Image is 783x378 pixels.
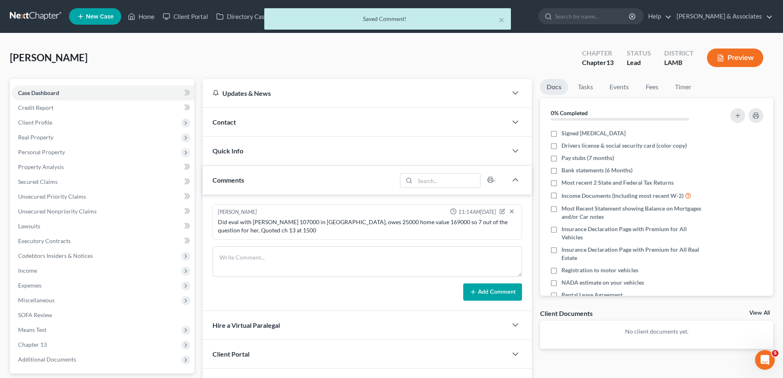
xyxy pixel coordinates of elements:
a: Fees [639,79,665,95]
span: Property Analysis [18,163,64,170]
span: Insurance Declaration Page with Premium for All Vehicles [561,225,708,241]
span: Pay stubs (7 months) [561,154,614,162]
span: Case Dashboard [18,89,59,96]
span: Expenses [18,282,42,289]
a: Tasks [571,79,600,95]
span: Most Recent Statement showing Balance on Mortgages and/or Car notes [561,204,708,221]
div: Saved Comment! [271,15,504,23]
div: Client Documents [540,309,593,318]
span: Insurance Declaration Page with Premium for All Real Estate [561,246,708,262]
span: Unsecured Priority Claims [18,193,86,200]
a: Executory Contracts [12,234,194,248]
a: Secured Claims [12,174,194,189]
span: Quick Info [212,147,243,155]
span: Additional Documents [18,356,76,363]
p: No client documents yet. [547,327,767,336]
span: Real Property [18,134,53,141]
span: 13 [606,58,614,66]
div: Status [627,49,651,58]
span: Hire a Virtual Paralegal [212,321,280,329]
span: Codebtors Insiders & Notices [18,252,93,259]
span: Client Portal [212,350,249,358]
a: Credit Report [12,100,194,115]
a: Case Dashboard [12,86,194,100]
span: Unsecured Nonpriority Claims [18,208,97,215]
span: Income [18,267,37,274]
span: Lawsuits [18,223,40,230]
div: District [664,49,694,58]
div: Lead [627,58,651,67]
span: 11:14AM[DATE] [458,208,496,216]
button: × [499,15,504,25]
span: Comments [212,176,244,184]
div: Chapter [582,58,614,67]
span: Means Test [18,326,46,333]
a: Unsecured Priority Claims [12,189,194,204]
div: Updates & News [212,89,497,97]
a: Unsecured Nonpriority Claims [12,204,194,219]
span: Credit Report [18,104,53,111]
span: Signed [MEDICAL_DATA] [561,129,626,137]
span: [PERSON_NAME] [10,51,88,63]
button: Preview [707,49,763,67]
span: SOFA Review [18,311,52,318]
div: Chapter [582,49,614,58]
span: Secured Claims [18,178,58,185]
div: Did eval with [PERSON_NAME] 107000 in [GEOGRAPHIC_DATA], owes 25000 home value 169000 so 7 out of... [218,218,517,234]
span: Drivers license & social security card (color copy) [561,141,687,150]
span: Bank statements (6 Months) [561,166,633,174]
span: NADA estimate on your vehicles [561,278,644,287]
span: Executory Contracts [18,237,71,244]
span: Personal Property [18,148,65,155]
span: Registration to motor vehicles [561,266,638,274]
a: Events [603,79,635,95]
a: SOFA Review [12,308,194,322]
a: Property Analysis [12,160,194,174]
span: 5 [772,350,778,357]
div: [PERSON_NAME] [218,208,257,216]
a: Timer [668,79,698,95]
span: Client Profile [18,119,52,126]
div: LAMB [664,58,694,67]
a: Lawsuits [12,219,194,234]
span: Most recent 2 State and Federal Tax Returns [561,179,674,187]
span: Income Documents (Including most recent W-2) [561,192,684,200]
a: View All [749,310,770,316]
strong: 0% Completed [551,109,588,116]
span: Contact [212,118,236,126]
span: Miscellaneous [18,297,55,304]
button: Add Comment [463,283,522,301]
span: Chapter 13 [18,341,47,348]
input: Search... [415,174,480,188]
iframe: Intercom live chat [755,350,775,370]
a: Docs [540,79,568,95]
span: Rental Lease Agreement [561,291,623,299]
